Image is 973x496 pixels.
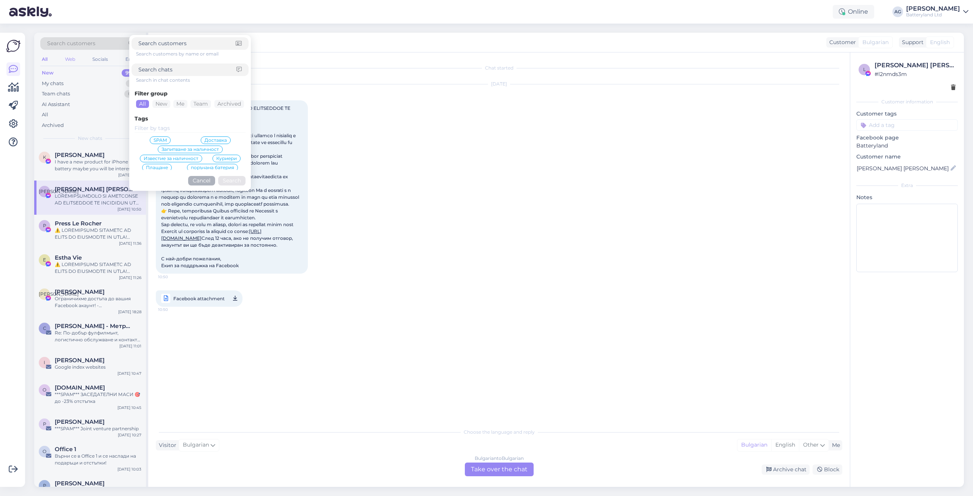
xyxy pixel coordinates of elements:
[119,241,141,246] div: [DATE] 11:36
[55,220,101,227] span: Press Le Rocher
[44,360,45,365] span: I
[42,80,63,87] div: My chats
[930,38,950,46] span: English
[42,101,70,108] div: AI Assistant
[906,12,960,18] div: Batteryland Ltd
[771,439,799,451] div: English
[158,305,187,314] span: 10:50
[55,254,82,261] span: Estha Vie
[55,323,134,330] span: Севинч Фучиджиева - Метрика ЕООД
[124,54,140,64] div: Email
[55,158,141,172] div: I have a new product for iPhone battery maybe you will be interested😁
[135,115,246,123] div: Tags
[138,66,236,74] input: Search chats
[833,5,874,19] div: Online
[43,223,46,228] span: P
[762,464,810,475] div: Archive chat
[906,6,968,18] a: [PERSON_NAME]Batteryland Ltd
[43,325,46,331] span: С
[119,275,141,280] div: [DATE] 11:26
[899,38,924,46] div: Support
[863,67,866,72] span: l
[475,455,524,462] div: Bulgarian to Bulgarian
[875,70,956,78] div: # l2nmds3m
[856,98,958,105] div: Customer information
[55,152,105,158] span: Kelvin Xu
[43,387,46,393] span: O
[119,343,141,349] div: [DATE] 11:01
[55,193,141,206] div: LOREMIPSUMDOLO SI AMETCONSE AD ELITSEDDOE TE INCIDIDUN UT LABOREET Dolorem Aliquaenima, mi veniam...
[813,464,842,475] div: Block
[156,81,842,87] div: [DATE]
[43,257,46,263] span: E
[122,69,138,77] div: 99+
[737,439,771,451] div: Bulgarian
[856,134,958,142] p: Facebook page
[6,39,21,53] img: Askly Logo
[156,429,842,436] div: Choose the language and reply
[43,448,46,454] span: O
[875,61,956,70] div: [PERSON_NAME] [PERSON_NAME]
[91,54,109,64] div: Socials
[39,189,79,194] span: [PERSON_NAME]
[856,119,958,131] input: Add a tag
[856,182,958,189] div: Extra
[117,466,141,472] div: [DATE] 10:03
[892,6,903,17] div: AG
[55,186,134,193] span: Л. Ирина
[158,274,187,280] span: 10:50
[124,90,138,98] div: 64
[55,453,141,466] div: Върни се в Office 1 и се наслади на подаръци и отстъпки!
[803,441,819,448] span: Other
[39,291,79,297] span: [PERSON_NAME]
[55,357,105,364] span: Issac Rimon
[55,227,141,241] div: ⚠️ LOREMIPSUMD SITAMETC AD ELITS DO EIUSMODTE IN UTLA! Etdolor magnaaliq enimadminim veniamq nost...
[856,110,958,118] p: Customer tags
[138,40,236,48] input: Search customers
[118,172,141,178] div: [DATE] 12:37
[183,441,209,449] span: Bulgarian
[55,446,76,453] span: Office 1
[55,364,141,371] div: Google index websites
[146,165,168,170] span: Плащане
[43,483,46,488] span: Р
[55,295,141,309] div: Ограничихме достъпа до вашия Facebook акаунт! - Непотвърждаването може да доведе до постоянно бло...
[465,463,534,476] div: Take over the chat
[42,90,70,98] div: Team chats
[156,65,842,71] div: Chat started
[826,38,856,46] div: Customer
[43,154,46,160] span: K
[862,38,889,46] span: Bulgarian
[144,156,198,161] span: Известие за наличност
[40,54,49,64] div: All
[55,330,141,343] div: Re: По-добър фулфилмънт, логистично обслужване и контакт център
[55,261,141,275] div: ⚠️ LOREMIPSUMD SITAMETC AD ELITS DO EIUSMODTE IN UTLA! Etdolor magnaaliq enimadminim veniamq nost...
[135,90,246,98] div: Filter group
[118,309,141,315] div: [DATE] 18:28
[856,193,958,201] p: Notes
[43,421,46,427] span: P
[42,69,54,77] div: New
[173,294,225,303] span: Facebook attachment
[55,425,141,432] div: ***SPAM*** Joint venture partnership
[117,405,141,410] div: [DATE] 10:45
[117,371,141,376] div: [DATE] 10:47
[42,122,64,129] div: Archived
[117,206,141,212] div: [DATE] 10:50
[63,54,77,64] div: Web
[136,51,249,57] div: Search customers by name or email
[47,40,95,48] span: Search customers
[156,290,242,307] a: Facebook attachment10:50
[42,111,48,119] div: All
[906,6,960,12] div: [PERSON_NAME]
[78,135,102,142] span: New chats
[136,100,149,108] div: All
[156,441,176,449] div: Visitor
[55,418,105,425] span: Philip Lawman
[135,124,246,133] input: Filter by tags
[857,164,949,173] input: Add name
[829,441,840,449] div: Me
[856,153,958,161] p: Customer name
[126,80,138,87] div: 17
[55,391,141,405] div: ***SPAM*** ЗАСЕДАТЕЛНИ МАСИ 🎯 до -23% отстъпка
